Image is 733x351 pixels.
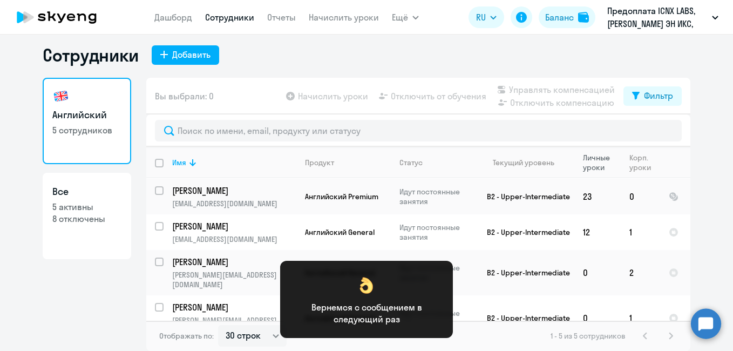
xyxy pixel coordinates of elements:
[172,301,294,313] p: [PERSON_NAME]
[155,90,214,103] span: Вы выбрали: 0
[392,6,419,28] button: Ещё
[267,12,296,23] a: Отчеты
[172,270,296,289] p: [PERSON_NAME][EMAIL_ADDRESS][DOMAIN_NAME]
[644,89,673,102] div: Фильтр
[52,87,70,105] img: english
[607,4,708,30] p: Предоплата ICNX LABS, [PERSON_NAME] ЭН ИКС, ООО
[172,48,211,61] div: Добавить
[309,12,379,23] a: Начислить уроки
[539,6,595,28] button: Балансbalance
[355,274,378,297] img: ok
[43,173,131,259] a: Все5 активны8 отключены
[574,179,621,214] td: 23
[392,11,408,24] span: Ещё
[474,214,574,250] td: B2 - Upper-Intermediate
[629,153,660,172] div: Корп. уроки
[493,158,554,167] div: Текущий уровень
[43,44,139,66] h1: Сотрудники
[159,331,214,341] span: Отображать по:
[574,250,621,295] td: 0
[399,222,473,242] p: Идут постоянные занятия
[172,256,296,268] a: [PERSON_NAME]
[52,201,121,213] p: 5 активны
[205,12,254,23] a: Сотрудники
[621,250,660,295] td: 2
[623,86,682,106] button: Фильтр
[545,11,574,24] div: Баланс
[621,214,660,250] td: 1
[469,6,504,28] button: RU
[574,295,621,341] td: 0
[474,250,574,295] td: B2 - Upper-Intermediate
[172,315,296,335] p: [PERSON_NAME][EMAIL_ADDRESS][DOMAIN_NAME]
[483,158,574,167] div: Текущий уровень
[621,295,660,341] td: 1
[43,78,131,164] a: Английский5 сотрудников
[305,227,375,237] span: Английский General
[293,301,440,325] p: Вернемся с сообщением в следующий раз
[155,120,682,141] input: Поиск по имени, email, продукту или статусу
[172,158,186,167] div: Имя
[574,214,621,250] td: 12
[551,331,626,341] span: 1 - 5 из 5 сотрудников
[172,158,296,167] div: Имя
[172,185,296,197] a: [PERSON_NAME]
[172,220,296,232] a: [PERSON_NAME]
[474,179,574,214] td: B2 - Upper-Intermediate
[602,4,724,30] button: Предоплата ICNX LABS, [PERSON_NAME] ЭН ИКС, ООО
[583,153,620,172] div: Личные уроки
[172,185,294,197] p: [PERSON_NAME]
[305,158,334,167] div: Продукт
[399,158,423,167] div: Статус
[52,108,121,122] h3: Английский
[52,213,121,225] p: 8 отключены
[621,179,660,214] td: 0
[172,234,296,244] p: [EMAIL_ADDRESS][DOMAIN_NAME]
[154,12,192,23] a: Дашборд
[578,12,589,23] img: balance
[52,185,121,199] h3: Все
[152,45,219,65] button: Добавить
[476,11,486,24] span: RU
[399,187,473,206] p: Идут постоянные занятия
[52,124,121,136] p: 5 сотрудников
[172,301,296,313] a: [PERSON_NAME]
[172,220,294,232] p: [PERSON_NAME]
[172,199,296,208] p: [EMAIL_ADDRESS][DOMAIN_NAME]
[474,295,574,341] td: B2 - Upper-Intermediate
[305,192,378,201] span: Английский Premium
[172,256,294,268] p: [PERSON_NAME]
